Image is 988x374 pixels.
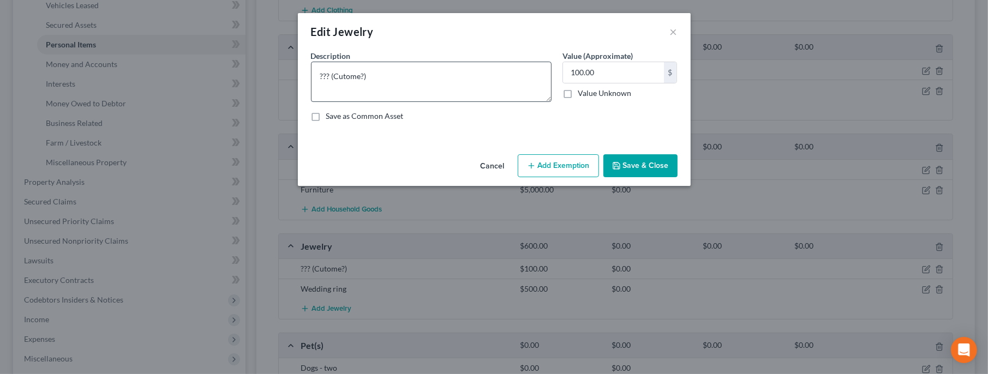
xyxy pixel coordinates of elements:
div: Open Intercom Messenger [951,337,977,363]
label: Value (Approximate) [562,50,633,62]
div: $ [664,62,677,83]
button: Save & Close [603,154,678,177]
label: Save as Common Asset [326,111,404,122]
label: Value Unknown [578,88,631,99]
input: 0.00 [563,62,664,83]
div: Edit Jewelry [311,24,374,39]
button: Add Exemption [518,154,599,177]
button: × [670,25,678,38]
span: Description [311,51,351,61]
button: Cancel [472,155,513,177]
